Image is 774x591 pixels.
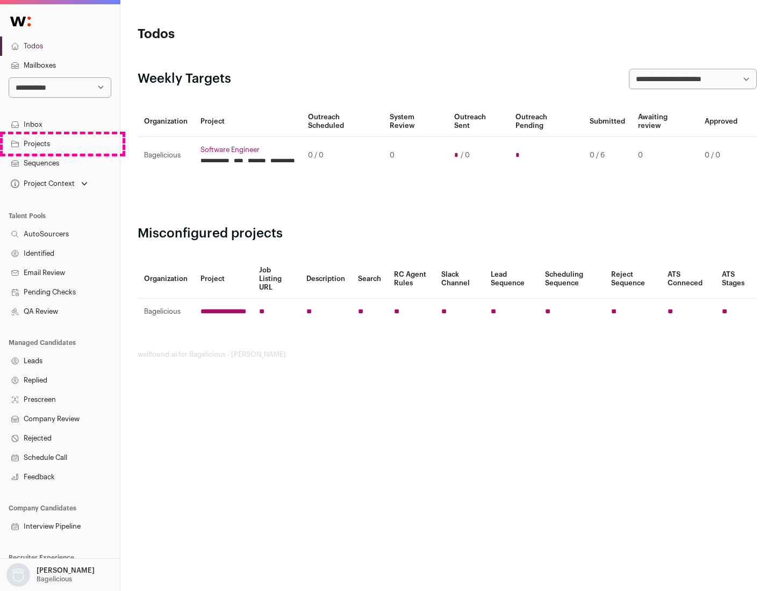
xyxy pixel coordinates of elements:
[698,106,744,137] th: Approved
[138,106,194,137] th: Organization
[632,137,698,174] td: 0
[138,299,194,325] td: Bagelicious
[484,260,539,299] th: Lead Sequence
[4,11,37,32] img: Wellfound
[194,260,253,299] th: Project
[383,106,447,137] th: System Review
[383,137,447,174] td: 0
[194,106,302,137] th: Project
[37,575,72,583] p: Bagelicious
[352,260,388,299] th: Search
[302,137,383,174] td: 0 / 0
[302,106,383,137] th: Outreach Scheduled
[138,70,231,88] h2: Weekly Targets
[6,563,30,587] img: nopic.png
[138,225,757,242] h2: Misconfigured projects
[715,260,757,299] th: ATS Stages
[37,566,95,575] p: [PERSON_NAME]
[253,260,300,299] th: Job Listing URL
[138,26,344,43] h1: Todos
[698,137,744,174] td: 0 / 0
[138,350,757,359] footer: wellfound:ai for Bagelicious - [PERSON_NAME]
[461,151,470,160] span: / 0
[388,260,434,299] th: RC Agent Rules
[583,106,632,137] th: Submitted
[138,260,194,299] th: Organization
[435,260,484,299] th: Slack Channel
[509,106,583,137] th: Outreach Pending
[583,137,632,174] td: 0 / 6
[4,563,97,587] button: Open dropdown
[9,176,90,191] button: Open dropdown
[9,179,75,188] div: Project Context
[605,260,662,299] th: Reject Sequence
[539,260,605,299] th: Scheduling Sequence
[138,137,194,174] td: Bagelicious
[632,106,698,137] th: Awaiting review
[200,146,295,154] a: Software Engineer
[300,260,352,299] th: Description
[661,260,715,299] th: ATS Conneced
[448,106,510,137] th: Outreach Sent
